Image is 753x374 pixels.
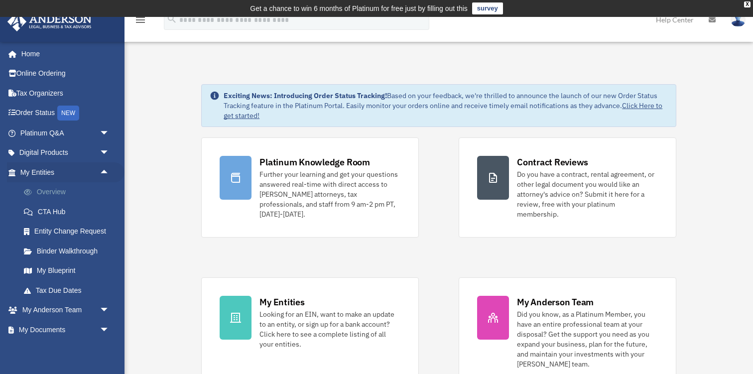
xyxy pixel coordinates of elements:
[166,13,177,24] i: search
[7,83,125,103] a: Tax Organizers
[517,156,588,168] div: Contract Reviews
[250,2,468,14] div: Get a chance to win 6 months of Platinum for free just by filling out this
[100,143,120,163] span: arrow_drop_down
[7,300,125,320] a: My Anderson Teamarrow_drop_down
[57,106,79,121] div: NEW
[100,300,120,321] span: arrow_drop_down
[259,156,370,168] div: Platinum Knowledge Room
[14,280,125,300] a: Tax Due Dates
[134,14,146,26] i: menu
[517,309,658,369] div: Did you know, as a Platinum Member, you have an entire professional team at your disposal? Get th...
[14,241,125,261] a: Binder Walkthrough
[100,123,120,143] span: arrow_drop_down
[14,182,125,202] a: Overview
[517,169,658,219] div: Do you have a contract, rental agreement, or other legal document you would like an attorney's ad...
[100,320,120,340] span: arrow_drop_down
[731,12,746,27] img: User Pic
[224,91,668,121] div: Based on your feedback, we're thrilled to announce the launch of our new Order Status Tracking fe...
[7,44,120,64] a: Home
[7,103,125,124] a: Order StatusNEW
[100,340,120,360] span: arrow_drop_down
[14,202,125,222] a: CTA Hub
[7,143,125,163] a: Digital Productsarrow_drop_down
[472,2,503,14] a: survey
[259,309,400,349] div: Looking for an EIN, want to make an update to an entity, or sign up for a bank account? Click her...
[4,12,95,31] img: Anderson Advisors Platinum Portal
[7,64,125,84] a: Online Ordering
[259,169,400,219] div: Further your learning and get your questions answered real-time with direct access to [PERSON_NAM...
[744,1,751,7] div: close
[7,123,125,143] a: Platinum Q&Aarrow_drop_down
[7,320,125,340] a: My Documentsarrow_drop_down
[259,296,304,308] div: My Entities
[224,101,662,120] a: Click Here to get started!
[100,162,120,183] span: arrow_drop_up
[7,162,125,182] a: My Entitiesarrow_drop_up
[459,137,676,238] a: Contract Reviews Do you have a contract, rental agreement, or other legal document you would like...
[7,340,125,360] a: Online Learningarrow_drop_down
[224,91,387,100] strong: Exciting News: Introducing Order Status Tracking!
[134,17,146,26] a: menu
[14,261,125,281] a: My Blueprint
[517,296,594,308] div: My Anderson Team
[201,137,419,238] a: Platinum Knowledge Room Further your learning and get your questions answered real-time with dire...
[14,222,125,242] a: Entity Change Request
